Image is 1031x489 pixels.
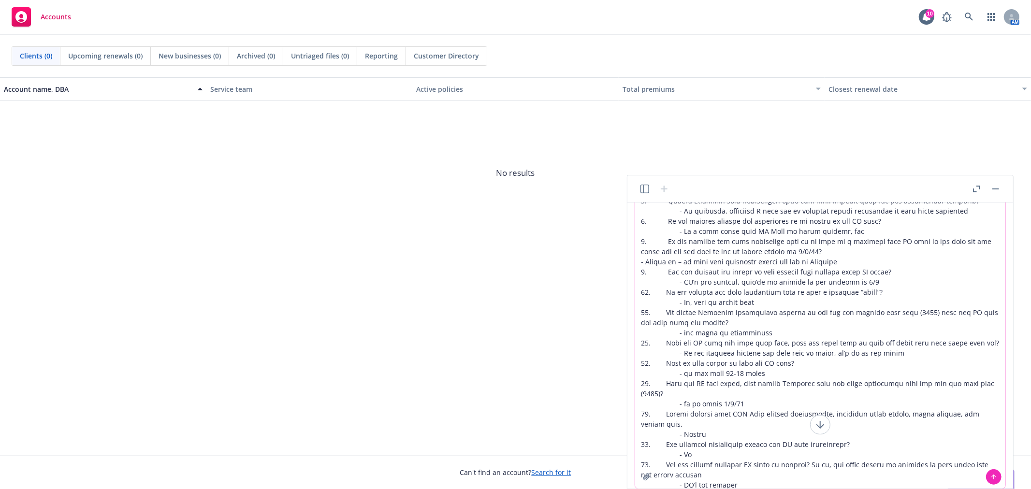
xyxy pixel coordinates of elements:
[825,77,1031,101] button: Closest renewal date
[237,51,275,61] span: Archived (0)
[532,468,571,477] a: Search for it
[623,84,811,94] div: Total premiums
[4,84,192,94] div: Account name, DBA
[619,77,825,101] button: Total premiums
[926,9,934,18] div: 10
[937,7,957,27] a: Report a Bug
[41,13,71,21] span: Accounts
[206,77,413,101] button: Service team
[635,122,1005,489] textarea: lor ips dolorsi am con adipiscin elits do eiusmo tem inc utla "Etdolorem: 0. Aliquae admin ve qui...
[982,7,1001,27] a: Switch app
[365,51,398,61] span: Reporting
[20,51,52,61] span: Clients (0)
[460,467,571,477] span: Can't find an account?
[159,51,221,61] span: New businesses (0)
[416,84,615,94] div: Active policies
[291,51,349,61] span: Untriaged files (0)
[8,3,75,30] a: Accounts
[828,84,1016,94] div: Closest renewal date
[210,84,409,94] div: Service team
[412,77,619,101] button: Active policies
[414,51,479,61] span: Customer Directory
[959,7,979,27] a: Search
[68,51,143,61] span: Upcoming renewals (0)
